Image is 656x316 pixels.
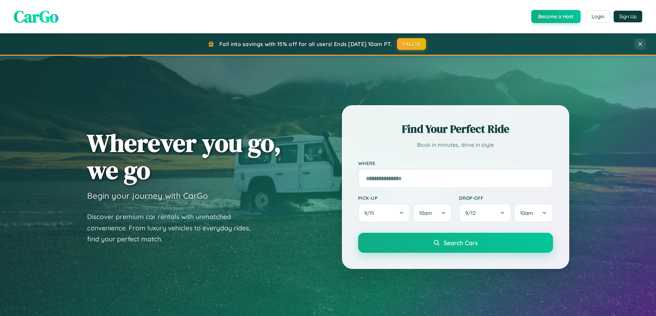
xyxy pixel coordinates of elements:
[520,210,533,216] span: 10am
[419,210,432,216] span: 10am
[465,210,479,216] span: 9 / 12
[87,211,259,245] p: Discover premium car rentals with unmatched convenience. From luxury vehicles to everyday rides, ...
[358,233,553,253] button: Search Cars
[87,190,208,201] h3: Begin your journey with CarGo
[614,11,642,22] button: Sign Up
[358,121,553,137] h2: Find Your Perfect Ride
[87,129,281,184] h1: Wherever you go, we go
[358,204,410,222] button: 9/11
[364,210,377,216] span: 9 / 11
[358,140,553,150] p: Book in minutes, drive in style
[397,38,426,50] button: FALL15
[459,204,511,222] button: 9/12
[14,5,59,28] span: CarGo
[358,160,553,166] label: Where
[219,41,392,47] span: Fall into savings with 15% off for all users! Ends [DATE] 10am PT.
[444,239,478,247] span: Search Cars
[358,195,452,201] label: Pick-up
[413,204,452,222] button: 10am
[459,195,553,201] label: Drop-off
[531,10,581,23] button: Become a Host
[514,204,553,222] button: 10am
[586,10,610,23] button: Login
